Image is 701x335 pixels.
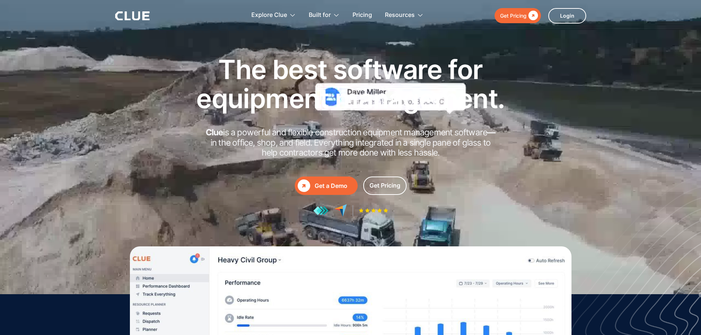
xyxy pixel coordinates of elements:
a: Pricing [353,4,372,27]
div: Resources [385,4,415,27]
a: Login [548,8,586,24]
div: Get a Demo [315,181,355,190]
div: Explore Clue [251,4,296,27]
img: reviews at getapp [313,206,329,215]
div: Built for [309,4,340,27]
img: reviews at capterra [334,204,347,217]
a: Get Pricing [495,8,541,23]
h2: is a powerful and flexible construction equipment management software in the office, shop, and fi... [203,128,498,158]
strong: — [487,127,495,138]
div: Built for [309,4,331,27]
h1: The best software for equipment management. [185,55,516,113]
strong: Clue [206,127,223,138]
div: Explore Clue [251,4,287,27]
div: Resources [385,4,424,27]
div: Get Pricing [500,11,527,20]
div: Get Pricing [369,181,400,190]
a: Get Pricing [363,177,407,195]
div:  [298,179,310,192]
div:  [527,11,538,20]
img: Five-star rating icon [359,208,388,213]
a: Get a Demo [295,177,358,195]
